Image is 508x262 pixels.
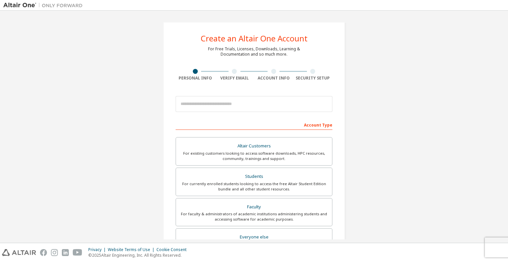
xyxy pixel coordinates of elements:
div: Security Setup [293,76,333,81]
div: For Free Trials, Licenses, Downloads, Learning & Documentation and so much more. [208,46,300,57]
div: Cookie Consent [156,247,190,252]
div: For currently enrolled students looking to access the free Altair Student Edition bundle and all ... [180,181,328,192]
img: facebook.svg [40,249,47,256]
div: Personal Info [176,76,215,81]
div: Create an Altair One Account [201,34,308,42]
div: Altair Customers [180,141,328,151]
img: linkedin.svg [62,249,69,256]
p: © 2025 Altair Engineering, Inc. All Rights Reserved. [88,252,190,258]
img: Altair One [3,2,86,9]
div: Verify Email [215,76,254,81]
div: Faculty [180,202,328,212]
div: Account Info [254,76,293,81]
div: For faculty & administrators of academic institutions administering students and accessing softwa... [180,211,328,222]
img: altair_logo.svg [2,249,36,256]
div: For existing customers looking to access software downloads, HPC resources, community, trainings ... [180,151,328,161]
img: instagram.svg [51,249,58,256]
img: youtube.svg [73,249,82,256]
div: Website Terms of Use [108,247,156,252]
div: Everyone else [180,233,328,242]
div: Account Type [176,119,332,130]
div: Privacy [88,247,108,252]
div: Students [180,172,328,181]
